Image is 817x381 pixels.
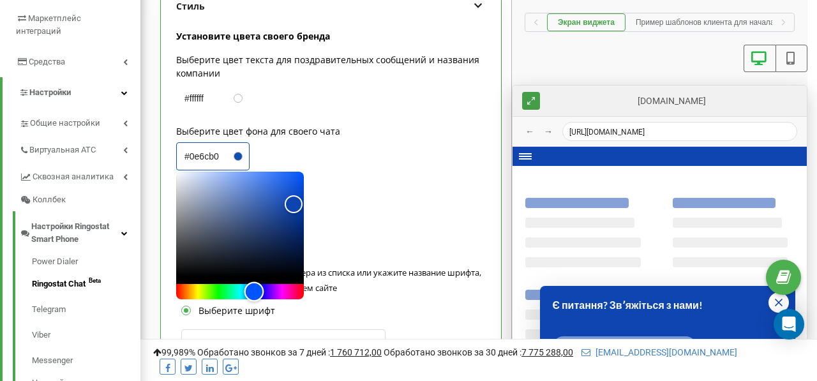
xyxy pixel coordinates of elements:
span: Коллбек [33,193,66,206]
button: → [541,124,556,139]
button: ← [522,124,537,139]
div: Open Intercom Messenger [774,309,804,340]
p: Шрифт [176,241,486,256]
span: Общие настройки [30,117,100,130]
div: [DOMAIN_NAME] [546,94,797,107]
a: Коллбек [19,188,140,211]
u: 1 760 712,00 [330,347,382,357]
div: Montserrat [193,337,241,348]
div: Hue [176,284,304,299]
a: Настройки [3,77,140,108]
a: Ringostat ChatBeta [32,271,140,297]
a: Сквозная аналитика [19,161,140,188]
span: Настройки Ringostat Smart Phone [31,220,121,246]
label: Выберите шрифт [199,304,275,317]
a: Power Dialer [32,255,140,271]
a: Telegram [32,297,140,322]
a: Messenger [32,348,140,373]
div: [URL][DOMAIN_NAME] [562,122,797,141]
span: Виртуальная АТС [29,144,96,156]
label: Выберите цвет для ссылок [176,183,486,196]
span: 99,989% [153,347,195,357]
span: Средства [29,57,65,66]
span: Обработано звонков за 7 дней : [197,347,382,357]
p: Установите цвета своего бренда [176,29,486,44]
u: 7 775 288,00 [521,347,573,357]
div: Color [176,172,304,276]
label: Выберите цвет текста для поздравительных сообщений и названия компании [176,53,486,80]
a: Общие настройки [19,108,140,135]
a: Viber [32,322,140,348]
a: Виртуальная АТС [19,135,140,161]
span: Настройки [29,87,71,97]
h2: Є питання? Звʼяжіться з нами! [553,299,783,311]
a: Настройки Ringostat Smart Phone [19,211,140,251]
a: [EMAIL_ADDRESS][DOMAIN_NAME] [581,347,737,357]
span: Обработано звонков за 30 дней : [384,347,573,357]
span: Сквозная аналитика [33,170,114,183]
button: Пример шаблонов клиента для начала диалога [626,13,816,31]
label: Выберите цвет фона для своего чата [176,124,486,138]
span: Маркетплейс интеграций [16,13,81,36]
button: Повідомлення за замовчуванням [553,336,696,357]
p: Выберите шрифт для мессенджера из списка или укажите название шрифта, который вы используете на с... [176,265,486,295]
button: Экран виджета [547,13,626,31]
